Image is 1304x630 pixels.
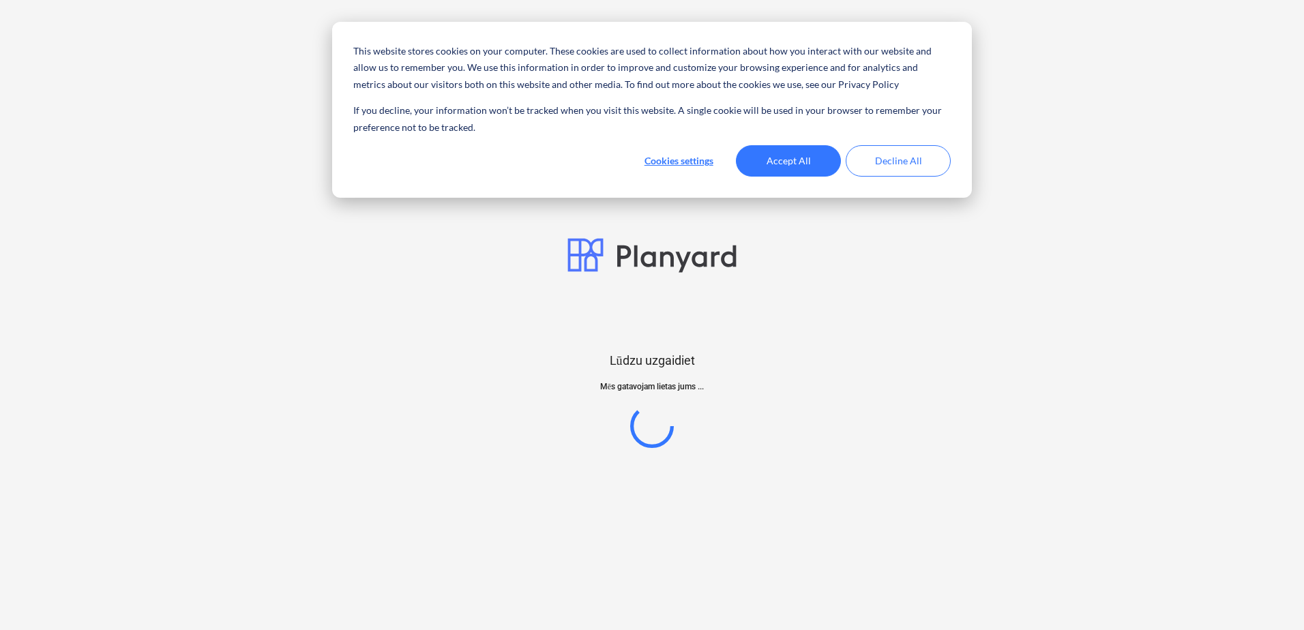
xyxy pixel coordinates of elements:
[610,352,695,369] p: Lūdzu uzgaidiet
[353,43,951,93] p: This website stores cookies on your computer. These cookies are used to collect information about...
[332,22,972,198] div: Cookie banner
[353,102,951,136] p: If you decline, your information won’t be tracked when you visit this website. A single cookie wi...
[626,145,731,177] button: Cookies settings
[736,145,841,177] button: Accept All
[600,380,704,394] p: Mēs gatavojam lietas jums ...
[846,145,951,177] button: Decline All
